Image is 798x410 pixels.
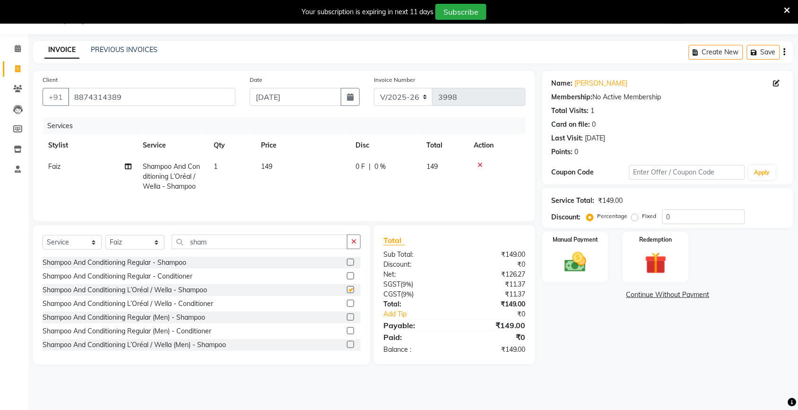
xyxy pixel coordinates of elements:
[585,133,606,143] div: [DATE]
[749,166,776,180] button: Apply
[552,196,595,206] div: Service Total:
[552,167,629,177] div: Coupon Code
[43,88,69,106] button: +91
[552,92,593,102] div: Membership:
[376,250,455,260] div: Sub Total:
[44,42,79,59] a: INVOICE
[172,235,347,249] input: Search or Scan
[374,162,386,172] span: 0 %
[261,162,272,171] span: 149
[552,120,590,130] div: Card on file:
[642,212,657,220] label: Fixed
[747,45,780,60] button: Save
[43,271,192,281] div: Shampoo And Conditioning Regular - Conditioner
[68,88,235,106] input: Search by Name/Mobile/Email/Code
[552,147,573,157] div: Points:
[544,290,791,300] a: Continue Without Payment
[43,285,207,295] div: Shampoo And Conditioning L’Oréal / Wella - Shampoo
[383,236,405,245] span: Total
[383,290,401,298] span: CGST
[454,345,533,355] div: ₹149.00
[43,340,226,350] div: Shampoo And Conditioning L’Oréal / Wella (Men) - Shampoo
[43,326,211,336] div: Shampoo And Conditioning Regular (Men) - Conditioner
[454,299,533,309] div: ₹149.00
[143,162,200,191] span: Shampoo And Conditioning L’Oréal / Wella - Shampoo
[376,331,455,343] div: Paid:
[376,345,455,355] div: Balance :
[454,270,533,279] div: ₹126.27
[454,289,533,299] div: ₹11.37
[689,45,743,60] button: Create New
[558,250,593,275] img: _cash.svg
[553,236,598,244] label: Manual Payment
[435,4,486,20] button: Subscribe
[598,196,623,206] div: ₹149.00
[376,260,455,270] div: Discount:
[426,162,438,171] span: 149
[468,135,526,156] th: Action
[43,313,205,323] div: Shampoo And Conditioning Regular (Men) - Shampoo
[356,162,365,172] span: 0 F
[369,162,371,172] span: |
[48,162,61,171] span: Faiz
[598,212,628,220] label: Percentage
[552,212,581,222] div: Discount:
[552,79,573,88] div: Name:
[383,280,400,288] span: SGST
[91,45,157,54] a: PREVIOUS INVOICES
[552,106,589,116] div: Total Visits:
[638,250,674,277] img: _gift.svg
[575,79,628,88] a: [PERSON_NAME]
[402,280,411,288] span: 9%
[454,331,533,343] div: ₹0
[376,299,455,309] div: Total:
[137,135,208,156] th: Service
[374,76,415,84] label: Invoice Number
[421,135,468,156] th: Total
[302,7,434,17] div: Your subscription is expiring in next 11 days
[208,135,255,156] th: Qty
[575,147,579,157] div: 0
[552,92,784,102] div: No Active Membership
[468,309,533,319] div: ₹0
[43,135,137,156] th: Stylist
[376,279,455,289] div: ( )
[43,76,58,84] label: Client
[591,106,595,116] div: 1
[403,290,412,298] span: 9%
[376,289,455,299] div: ( )
[592,120,596,130] div: 0
[255,135,350,156] th: Price
[454,279,533,289] div: ₹11.37
[376,309,468,319] a: Add Tip
[214,162,217,171] span: 1
[640,236,672,244] label: Redemption
[454,320,533,331] div: ₹149.00
[43,299,213,309] div: Shampoo And Conditioning L’Oréal / Wella - Conditioner
[376,320,455,331] div: Payable:
[250,76,262,84] label: Date
[43,258,186,268] div: Shampoo And Conditioning Regular - Shampoo
[629,165,745,180] input: Enter Offer / Coupon Code
[454,250,533,260] div: ₹149.00
[376,270,455,279] div: Net:
[43,117,533,135] div: Services
[454,260,533,270] div: ₹0
[350,135,421,156] th: Disc
[552,133,583,143] div: Last Visit:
